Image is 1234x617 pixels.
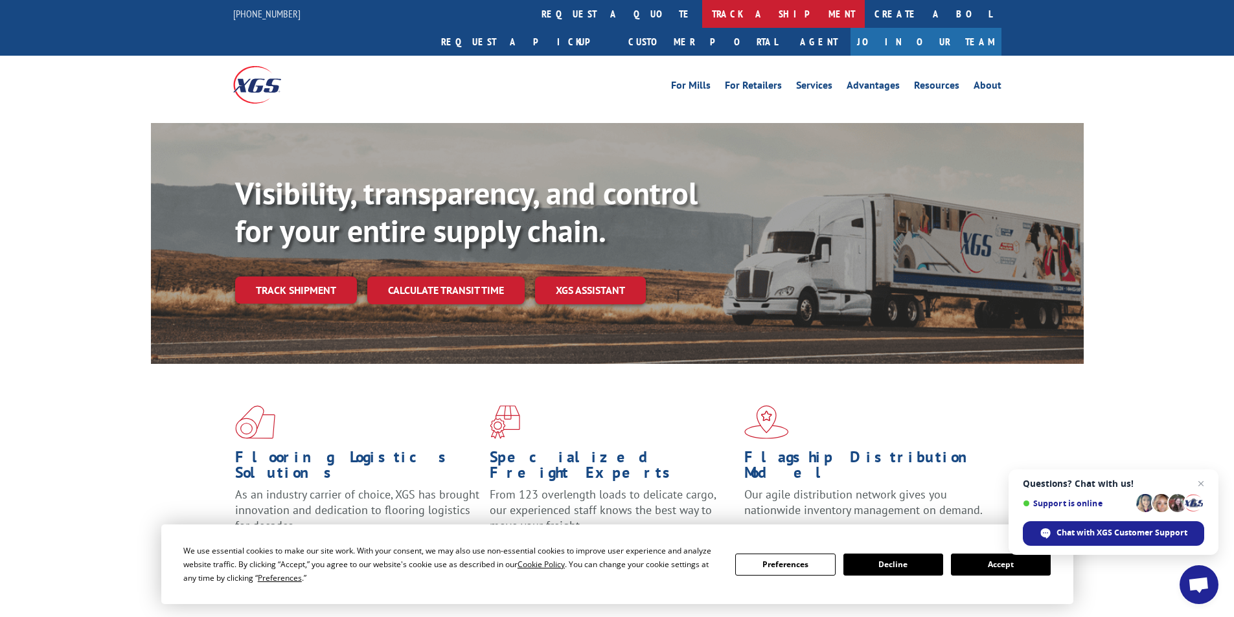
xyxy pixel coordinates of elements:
[787,28,851,56] a: Agent
[235,405,275,439] img: xgs-icon-total-supply-chain-intelligence-red
[619,28,787,56] a: Customer Portal
[235,449,480,487] h1: Flooring Logistics Solutions
[1180,565,1218,604] a: Open chat
[258,572,302,583] span: Preferences
[974,80,1001,95] a: About
[490,405,520,439] img: xgs-icon-focused-on-flooring-red
[851,28,1001,56] a: Join Our Team
[671,80,711,95] a: For Mills
[951,554,1051,576] button: Accept
[847,80,900,95] a: Advantages
[431,28,619,56] a: Request a pickup
[518,559,565,570] span: Cookie Policy
[235,173,698,251] b: Visibility, transparency, and control for your entire supply chain.
[535,276,646,304] a: XGS ASSISTANT
[1057,527,1187,539] span: Chat with XGS Customer Support
[796,80,832,95] a: Services
[1023,521,1204,546] span: Chat with XGS Customer Support
[367,276,525,304] a: Calculate transit time
[725,80,782,95] a: For Retailers
[843,554,943,576] button: Decline
[490,449,735,487] h1: Specialized Freight Experts
[914,80,959,95] a: Resources
[233,7,301,20] a: [PHONE_NUMBER]
[490,487,735,544] p: From 123 overlength loads to delicate cargo, our experienced staff knows the best way to move you...
[744,405,789,439] img: xgs-icon-flagship-distribution-model-red
[235,487,479,533] span: As an industry carrier of choice, XGS has brought innovation and dedication to flooring logistics...
[735,554,835,576] button: Preferences
[1023,478,1204,489] span: Questions? Chat with us!
[1023,499,1132,508] span: Support is online
[235,276,357,304] a: Track shipment
[183,544,720,585] div: We use essential cookies to make our site work. With your consent, we may also use non-essential ...
[744,487,983,517] span: Our agile distribution network gives you nationwide inventory management on demand.
[744,449,989,487] h1: Flagship Distribution Model
[161,524,1073,604] div: Cookie Consent Prompt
